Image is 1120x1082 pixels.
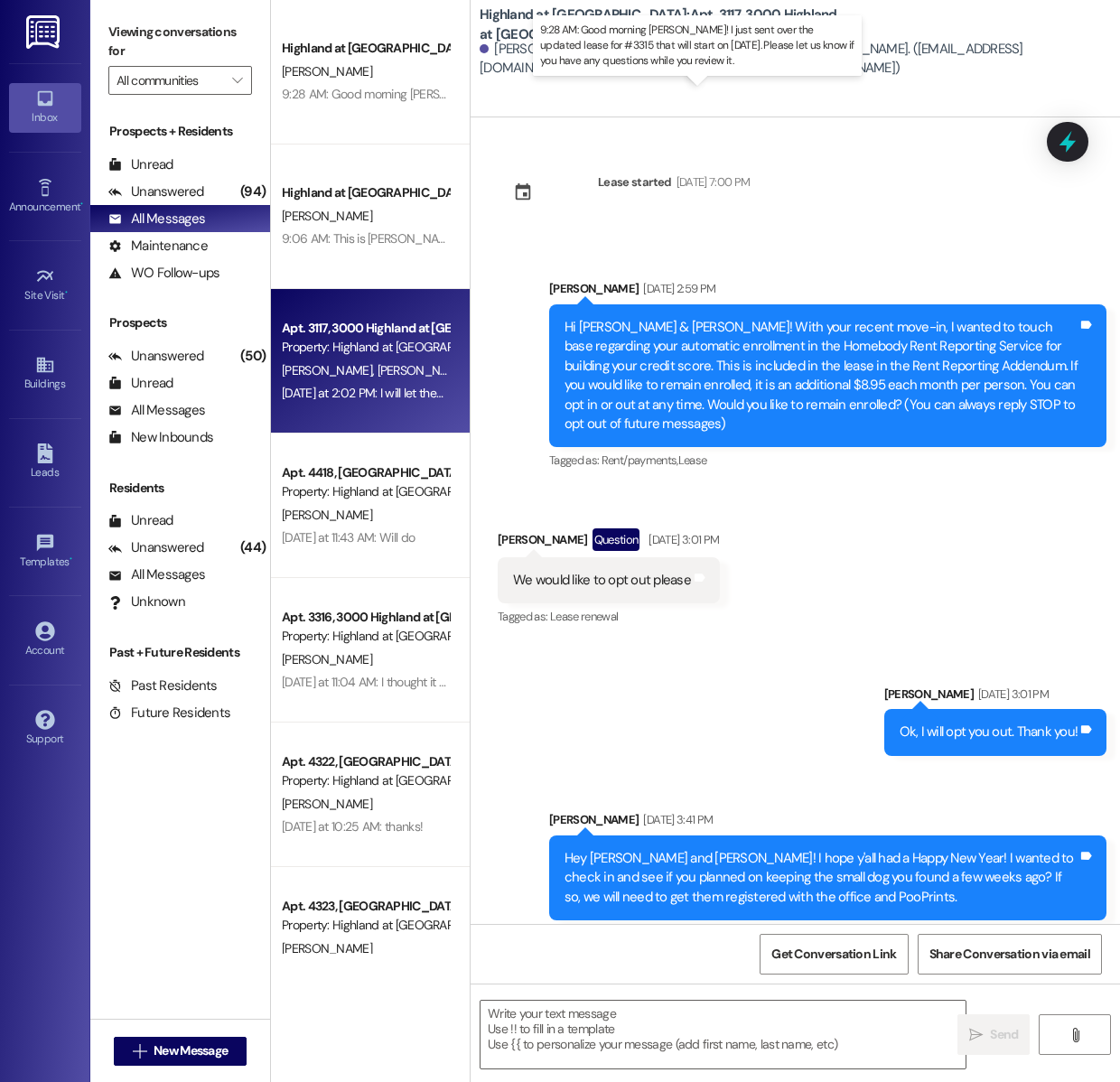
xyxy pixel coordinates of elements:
div: Apt. 4322, [GEOGRAPHIC_DATA] at [GEOGRAPHIC_DATA] [282,752,449,771]
div: [DATE] at 2:02 PM: I will let them know that [DATE] morning works better. I hope she gets to feel... [282,385,854,401]
div: [DATE] at 10:25 AM: thanks! [282,818,423,835]
div: (50) [236,342,270,370]
span: [PERSON_NAME] [282,651,372,667]
div: Property: Highland at [GEOGRAPHIC_DATA] [282,916,449,935]
a: Inbox [9,83,81,132]
div: All Messages [108,401,205,420]
div: (44) [236,534,270,562]
button: Send [957,1014,1030,1055]
span: • [70,553,72,565]
span: Rent/payments , [602,452,678,468]
p: 9:28 AM: Good morning [PERSON_NAME]! I just sent over the updated lease for #3315 that will start... [540,23,854,69]
div: [PERSON_NAME] [884,685,1107,710]
div: Future Residents [108,704,230,723]
span: Share Conversation via email [929,945,1090,964]
div: Hey [PERSON_NAME] and [PERSON_NAME]! I hope y'all had a Happy New Year! I wanted to check in and ... [565,849,1078,907]
div: Apt. 4418, [GEOGRAPHIC_DATA] at [GEOGRAPHIC_DATA] [282,463,449,482]
a: Templates • [9,527,81,576]
div: [PERSON_NAME]. ([EMAIL_ADDRESS][DOMAIN_NAME]) [796,40,1107,79]
div: [PERSON_NAME] [549,810,1106,835]
div: (94) [236,178,270,206]
div: Past + Future Residents [90,643,270,662]
span: [PERSON_NAME] [282,796,372,812]
div: All Messages [108,210,205,229]
span: [PERSON_NAME] [282,507,372,523]
span: Get Conversation Link [771,945,896,964]
div: [DATE] 3:01 PM [644,530,719,549]
div: Apt. 3316, 3000 Highland at [GEOGRAPHIC_DATA] [282,608,449,627]
div: Maintenance [108,237,208,256]
div: Highland at [GEOGRAPHIC_DATA] [282,183,449,202]
div: Lease started [598,173,672,191]
div: [PERSON_NAME]. ([EMAIL_ADDRESS][DOMAIN_NAME]) [480,40,791,79]
i:  [232,73,242,88]
div: Property: Highland at [GEOGRAPHIC_DATA] [282,338,449,357]
div: [DATE] 3:41 PM [639,810,713,829]
a: Buildings [9,350,81,398]
button: New Message [114,1037,247,1066]
div: Unknown [108,592,185,611]
span: [PERSON_NAME] [282,63,372,79]
span: Lease [678,452,707,468]
div: Highland at [GEOGRAPHIC_DATA] [282,39,449,58]
span: Lease renewal [550,609,619,624]
div: We would like to opt out please [513,571,691,590]
button: Get Conversation Link [760,934,908,975]
span: • [80,198,83,210]
div: [DATE] at 11:43 AM: Will do [282,529,415,546]
div: Apt. 4323, [GEOGRAPHIC_DATA] at [GEOGRAPHIC_DATA] [282,897,449,916]
div: Prospects [90,313,270,332]
div: Property: Highland at [GEOGRAPHIC_DATA] [282,627,449,646]
div: Property: Highland at [GEOGRAPHIC_DATA] [282,482,449,501]
div: [DATE] at 11:04 AM: I thought it would go away after we left but it is still the same! [282,674,700,690]
div: [DATE] 7:00 PM [672,173,751,191]
span: Send [990,1025,1018,1044]
i:  [969,1028,983,1042]
div: Ok, I will opt you out. Thank you! [900,723,1078,742]
span: [PERSON_NAME] [282,208,372,224]
div: Unread [108,511,173,530]
div: [PERSON_NAME] [498,528,720,557]
a: Leads [9,438,81,487]
input: All communities [117,66,223,95]
div: Unread [108,374,173,393]
i:  [1069,1028,1082,1042]
div: Hi [PERSON_NAME] & [PERSON_NAME]! With your recent move-in, I wanted to touch base regarding your... [565,318,1078,434]
div: New Inbounds [108,428,213,447]
span: [PERSON_NAME] [282,940,372,956]
div: [DATE] 2:59 PM [639,279,715,298]
div: WO Follow-ups [108,264,219,283]
b: Highland at [GEOGRAPHIC_DATA]: Apt. 3117, 3000 Highland at [GEOGRAPHIC_DATA] [480,5,841,44]
span: New Message [154,1041,228,1060]
span: [PERSON_NAME] [378,362,468,378]
div: All Messages [108,565,205,584]
a: Site Visit • [9,261,81,310]
div: [PERSON_NAME] [549,279,1106,304]
div: [DATE] 3:01 PM [974,685,1049,704]
div: Tagged as: [549,447,1106,473]
span: • [65,286,68,299]
span: [PERSON_NAME] [282,362,378,378]
div: Apt. 3117, 3000 Highland at [GEOGRAPHIC_DATA] [282,319,449,338]
div: Prospects + Residents [90,122,270,141]
button: Share Conversation via email [918,934,1102,975]
div: Unanswered [108,347,204,366]
div: Tagged as: [498,603,720,630]
div: Property: Highland at [GEOGRAPHIC_DATA] [282,771,449,790]
div: Unread [108,155,173,174]
div: Question [593,528,640,551]
a: Support [9,704,81,753]
i:  [133,1044,146,1059]
div: Unanswered [108,182,204,201]
label: Viewing conversations for [108,18,252,66]
div: Unanswered [108,538,204,557]
a: Account [9,616,81,665]
div: Past Residents [108,676,218,695]
img: ResiDesk Logo [26,15,63,49]
div: Residents [90,479,270,498]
